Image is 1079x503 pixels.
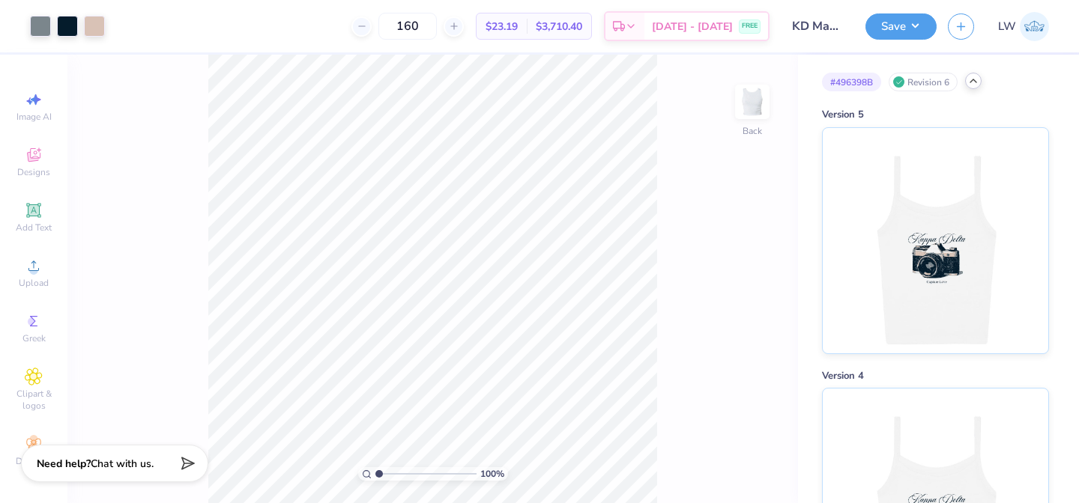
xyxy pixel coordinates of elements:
span: Image AI [16,111,52,123]
strong: Need help? [37,457,91,471]
img: Lauren Winslow [1020,12,1049,41]
div: Back [743,124,762,138]
span: Add Text [16,222,52,234]
span: FREE [742,21,758,31]
span: Decorate [16,455,52,467]
input: Untitled Design [781,11,854,41]
div: Revision 6 [889,73,958,91]
span: LW [998,18,1016,35]
img: Back [737,87,767,117]
span: 100 % [480,467,504,481]
div: Version 4 [822,369,1049,384]
span: $3,710.40 [536,19,582,34]
span: Upload [19,277,49,289]
span: $23.19 [486,19,518,34]
span: Designs [17,166,50,178]
span: [DATE] - [DATE] [652,19,733,34]
a: LW [998,12,1049,41]
span: Clipart & logos [7,388,60,412]
img: Version 5 [842,128,1028,353]
input: – – [378,13,437,40]
div: # 496398B [822,73,881,91]
span: Greek [22,332,46,344]
span: Chat with us. [91,457,154,471]
div: Version 5 [822,108,1049,123]
button: Save [865,13,937,40]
